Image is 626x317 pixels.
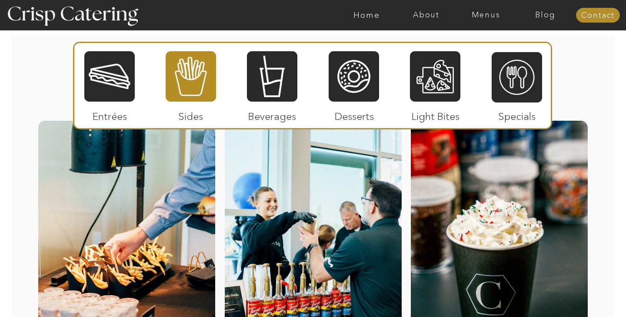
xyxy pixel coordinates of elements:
[576,11,620,20] a: Contact
[325,102,383,127] p: Desserts
[162,102,220,127] p: Sides
[516,11,575,20] a: Blog
[456,11,516,20] a: Menus
[81,102,139,127] p: Entrées
[396,11,456,20] a: About
[539,274,626,317] iframe: podium webchat widget bubble
[406,102,464,127] p: Light Bites
[488,102,546,127] p: Specials
[337,11,396,20] a: Home
[243,102,301,127] p: Beverages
